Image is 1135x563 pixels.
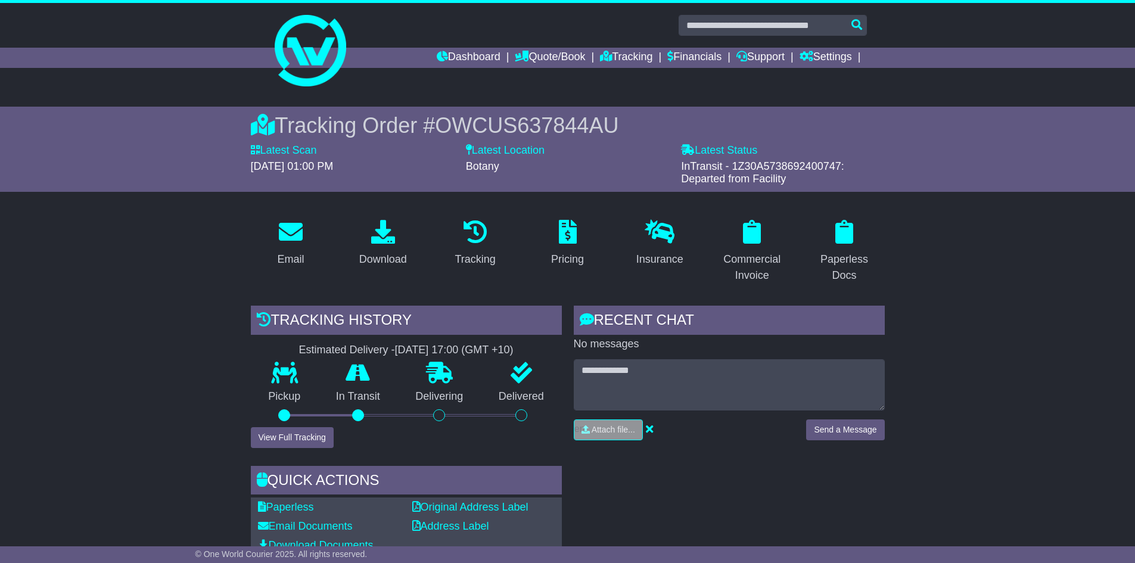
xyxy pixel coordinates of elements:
p: Delivered [481,390,562,403]
div: Download [359,251,407,267]
a: Original Address Label [412,501,528,513]
button: View Full Tracking [251,427,334,448]
button: Send a Message [806,419,884,440]
a: Download [352,216,415,272]
a: Paperless [258,501,314,513]
div: Estimated Delivery - [251,344,562,357]
div: Quick Actions [251,466,562,498]
div: Insurance [636,251,683,267]
div: Tracking [455,251,495,267]
span: [DATE] 01:00 PM [251,160,334,172]
a: Download Documents [258,539,374,551]
label: Latest Scan [251,144,317,157]
a: Settings [800,48,852,68]
p: Pickup [251,390,319,403]
div: Tracking Order # [251,113,885,138]
div: RECENT CHAT [574,306,885,338]
span: InTransit - 1Z30A5738692400747: Departed from Facility [681,160,844,185]
a: Tracking [600,48,652,68]
p: In Transit [318,390,398,403]
span: © One World Courier 2025. All rights reserved. [195,549,368,559]
a: Email Documents [258,520,353,532]
a: Pricing [543,216,592,272]
a: Insurance [629,216,691,272]
div: Pricing [551,251,584,267]
a: Financials [667,48,722,68]
a: Email [269,216,312,272]
a: Paperless Docs [804,216,885,288]
div: Email [277,251,304,267]
span: OWCUS637844AU [435,113,618,138]
p: Delivering [398,390,481,403]
label: Latest Location [466,144,545,157]
div: Tracking history [251,306,562,338]
a: Quote/Book [515,48,585,68]
div: [DATE] 17:00 (GMT +10) [395,344,514,357]
a: Commercial Invoice [712,216,792,288]
p: No messages [574,338,885,351]
a: Dashboard [437,48,500,68]
a: Address Label [412,520,489,532]
a: Tracking [447,216,503,272]
div: Paperless Docs [812,251,877,284]
span: Botany [466,160,499,172]
div: Commercial Invoice [720,251,785,284]
label: Latest Status [681,144,757,157]
a: Support [736,48,785,68]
